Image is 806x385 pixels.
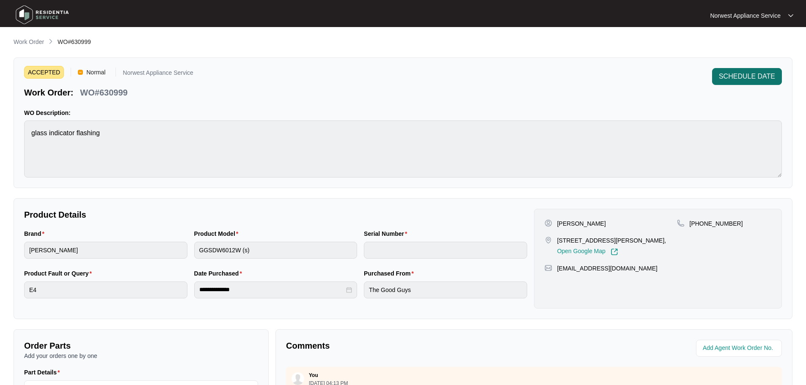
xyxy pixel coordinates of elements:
[292,372,304,385] img: user.svg
[545,236,552,244] img: map-pin
[14,38,44,46] p: Work Order
[80,87,127,98] p: WO#630999
[557,219,606,228] p: [PERSON_NAME]
[194,229,242,238] label: Product Model
[47,38,54,45] img: chevron-right
[24,87,73,98] p: Work Order:
[364,281,527,298] input: Purchased From
[194,242,358,259] input: Product Model
[12,38,46,47] a: Work Order
[194,269,245,278] label: Date Purchased
[557,248,618,256] a: Open Google Map
[719,71,775,82] span: SCHEDULE DATE
[24,368,63,377] label: Part Details
[24,281,187,298] input: Product Fault or Query
[78,70,83,75] img: Vercel Logo
[712,68,782,85] button: SCHEDULE DATE
[677,219,685,227] img: map-pin
[83,66,109,79] span: Normal
[123,70,193,79] p: Norwest Appliance Service
[703,343,777,353] input: Add Agent Work Order No.
[13,2,72,27] img: residentia service logo
[557,264,657,273] p: [EMAIL_ADDRESS][DOMAIN_NAME]
[58,38,91,45] span: WO#630999
[24,209,527,221] p: Product Details
[286,340,528,352] p: Comments
[24,66,64,79] span: ACCEPTED
[24,109,782,117] p: WO Description:
[364,229,410,238] label: Serial Number
[24,120,782,177] textarea: glass indicator flashing
[309,372,318,379] p: You
[24,242,187,259] input: Brand
[24,340,258,352] p: Order Parts
[24,229,48,238] label: Brand
[364,242,527,259] input: Serial Number
[24,352,258,360] p: Add your orders one by one
[690,219,743,228] p: [PHONE_NUMBER]
[199,285,345,294] input: Date Purchased
[545,219,552,227] img: user-pin
[364,269,417,278] label: Purchased From
[24,269,95,278] label: Product Fault or Query
[788,14,793,18] img: dropdown arrow
[545,264,552,272] img: map-pin
[611,248,618,256] img: Link-External
[710,11,781,20] p: Norwest Appliance Service
[557,236,666,245] p: [STREET_ADDRESS][PERSON_NAME],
